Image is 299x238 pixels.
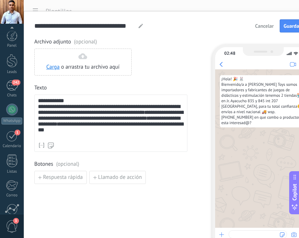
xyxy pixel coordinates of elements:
span: Cancelar [255,23,274,28]
div: Listas [1,169,23,174]
span: (opcional) [74,38,97,46]
span: 242 [12,80,20,85]
button: Cancelar [252,20,277,31]
div: Panel [1,43,23,48]
span: o arrastra tu archivo aquí [61,64,120,71]
span: Llamado de acción [98,175,142,180]
span: Archivo adjunto [34,38,187,46]
span: Botones [34,161,187,168]
div: Correo [1,193,23,198]
span: 1 [15,130,20,135]
span: Copilot [291,184,298,201]
span: (opcional) [56,161,79,168]
button: Respuesta rápida [34,171,87,184]
span: Respuesta rápida [43,175,83,180]
span: Texto [34,84,187,92]
button: Llamado de acción [89,171,146,184]
div: Calendario [1,144,23,149]
div: 02:48 [224,51,235,56]
a: Carga [46,64,59,70]
span: 3 [13,218,19,224]
div: WhatsApp [1,118,22,124]
div: Chats [1,93,23,98]
div: Leads [1,70,23,74]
